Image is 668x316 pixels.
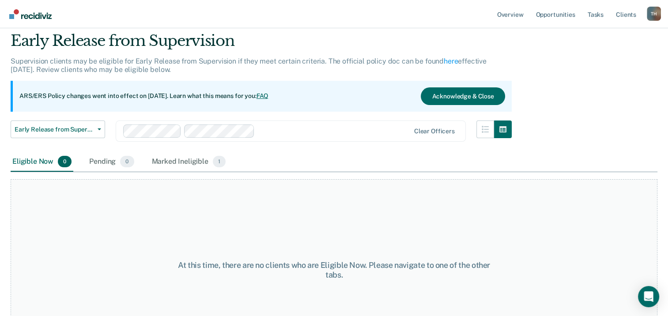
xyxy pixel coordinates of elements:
div: Open Intercom Messenger [638,286,659,307]
img: Recidiviz [9,9,52,19]
span: Early Release from Supervision [15,126,94,133]
span: 0 [120,156,134,167]
div: Pending0 [87,152,136,172]
div: Marked Ineligible1 [150,152,228,172]
div: Eligible Now0 [11,152,73,172]
div: Clear officers [414,128,455,135]
p: ARS/ERS Policy changes went into effect on [DATE]. Learn what this means for you: [19,92,268,101]
span: 1 [213,156,226,167]
a: FAQ [257,92,269,99]
span: 0 [58,156,72,167]
div: At this time, there are no clients who are Eligible Now. Please navigate to one of the other tabs. [173,260,496,279]
a: here [444,57,458,65]
button: Profile dropdown button [647,7,661,21]
div: T H [647,7,661,21]
button: Early Release from Supervision [11,120,105,138]
button: Acknowledge & Close [421,87,505,105]
div: Early Release from Supervision [11,32,512,57]
p: Supervision clients may be eligible for Early Release from Supervision if they meet certain crite... [11,57,487,74]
